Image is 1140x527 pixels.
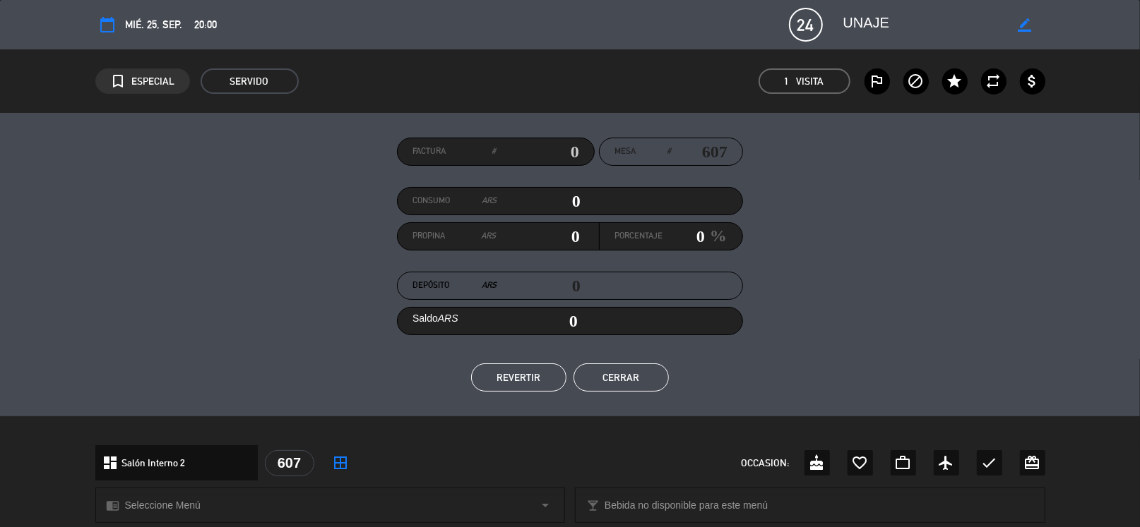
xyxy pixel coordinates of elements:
em: # [667,145,671,159]
i: border_color [1018,18,1031,32]
div: 607 [265,450,314,476]
label: Factura [412,145,496,159]
em: ARS [482,229,497,243]
input: 0 [497,190,581,212]
span: mié. 25, sep. [126,16,183,34]
span: SERVIDO [201,68,299,94]
input: 0 [497,226,581,247]
label: Propina [412,229,497,243]
span: Seleccione Menú [125,497,201,514]
em: % [705,222,727,250]
label: Depósito [412,279,497,293]
i: block [908,73,925,90]
button: calendar_today [95,12,121,37]
em: ARS [482,279,497,293]
i: card_giftcard [1024,454,1041,471]
i: turned_in_not [110,73,127,90]
i: arrow_drop_down [537,497,554,514]
i: local_bar [586,499,600,512]
i: cake [809,454,826,471]
span: ESPECIAL [132,73,175,90]
i: calendar_today [100,16,117,33]
button: Cerrar [574,363,669,392]
i: attach_money [1024,73,1041,90]
input: 0 [496,141,579,162]
span: 1 [785,73,790,90]
i: border_all [333,454,350,471]
em: Visita [797,73,824,90]
label: Consumo [412,194,497,208]
input: number [671,141,728,162]
i: work_outline [895,454,912,471]
i: dashboard [102,454,119,471]
span: 20:00 [195,16,218,34]
span: 24 [789,8,823,42]
span: Mesa [614,145,636,159]
i: favorite_border [852,454,869,471]
span: Salón Interno 2 [121,455,185,471]
i: outlined_flag [869,73,886,90]
i: airplanemode_active [938,454,955,471]
em: # [492,145,496,159]
i: repeat [985,73,1002,90]
label: Saldo [412,310,458,327]
span: OCCASION: [742,455,790,471]
i: star [946,73,963,90]
i: check [981,454,998,471]
em: ARS [482,194,497,208]
button: REVERTIR [471,363,566,392]
input: 0 [663,226,705,247]
em: ARS [438,313,458,324]
i: chrome_reader_mode [107,499,120,512]
label: Porcentaje [614,229,663,243]
span: Bebida no disponible para este menú [605,497,768,514]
